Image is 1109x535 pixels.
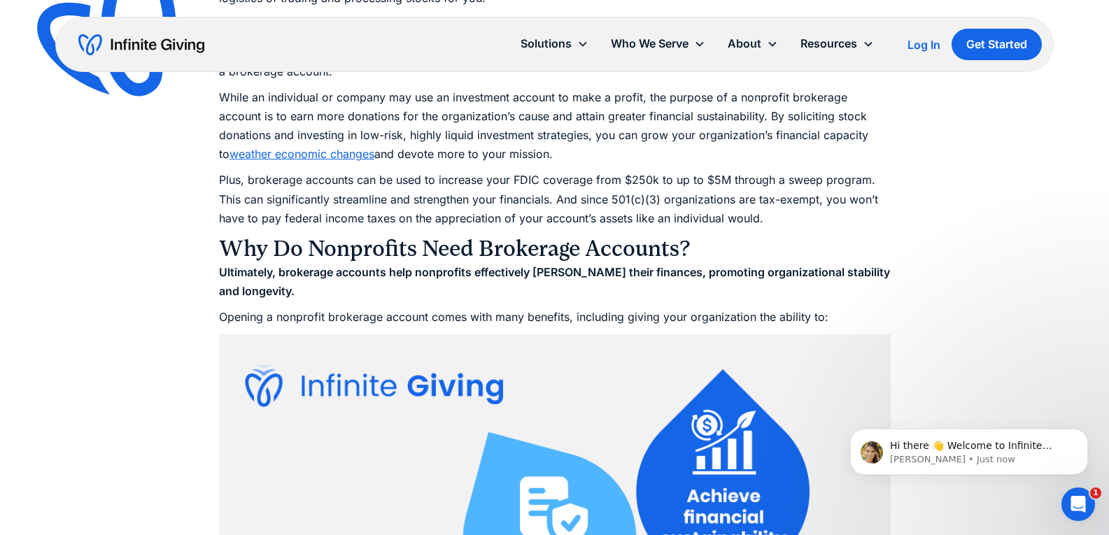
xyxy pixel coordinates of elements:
div: Resources [800,34,857,53]
p: Opening a nonprofit brokerage account comes with many benefits, including giving your organizatio... [219,308,891,327]
p: While an individual or company may use an investment account to make a profit, the purpose of a n... [219,88,891,164]
a: weather economic changes [229,147,374,161]
div: Resources [789,29,885,59]
a: home [78,34,204,56]
h3: Can a Nonprofit Have a Brokerage Account? [219,15,891,43]
div: About [728,34,761,53]
h3: Why Do Nonprofits Need Brokerage Accounts? [219,235,891,263]
iframe: Intercom live chat [1061,487,1095,521]
iframe: Intercom notifications message [829,399,1109,497]
div: About [716,29,789,59]
a: Log In [907,36,940,53]
strong: Ultimately, brokerage accounts help nonprofits effectively [PERSON_NAME] their finances, promotin... [219,265,890,298]
div: Log In [907,39,940,50]
a: Get Started [952,29,1042,60]
p: Plus, brokerage accounts can be used to increase your FDIC coverage from $250k to up to $5M throu... [219,171,891,228]
span: 1 [1090,487,1101,499]
div: Who We Serve [600,29,716,59]
div: Solutions [521,34,572,53]
div: Solutions [509,29,600,59]
div: Who We Serve [611,34,688,53]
